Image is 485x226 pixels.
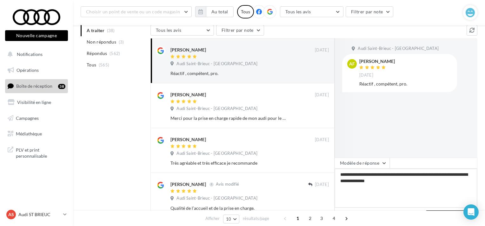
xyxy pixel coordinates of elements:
span: (562) [110,51,120,56]
span: (3) [119,39,124,45]
span: PLV et print personnalisable [16,146,65,159]
a: Visibilité en ligne [4,96,69,109]
div: Merci pour la prise en charge rapide de mon audi pour le problème d’ air bag Takata. Très profess... [170,115,288,121]
div: 38 [58,84,65,89]
div: Open Intercom Messenger [463,204,479,220]
span: Audi Saint-Brieuc - [GEOGRAPHIC_DATA] [176,106,257,112]
span: [DATE] [315,182,329,188]
div: Très agréable et très efficace je recommande [170,160,288,166]
a: Campagnes [4,112,69,125]
button: Au total [195,6,234,17]
span: 4 [329,213,339,223]
button: Tous les avis [150,25,214,36]
span: AF [349,61,355,67]
span: Non répondus [87,39,116,45]
span: Opérations [17,67,39,73]
span: Médiathèque [16,131,42,136]
button: Modèle de réponse [335,158,390,168]
a: AS Audi ST BRIEUC [5,209,68,221]
a: Opérations [4,64,69,77]
p: Audi ST BRIEUC [18,211,61,218]
span: [DATE] [315,92,329,98]
button: Tous les avis [280,6,343,17]
span: résultats/page [243,216,269,222]
span: Avis modifié [216,182,239,187]
span: Audi Saint-Brieuc - [GEOGRAPHIC_DATA] [176,151,257,156]
a: PLV et print personnalisable [4,143,69,162]
div: Tous [237,5,254,18]
span: Tous les avis [285,9,311,14]
span: [DATE] [315,137,329,143]
div: [PERSON_NAME] [359,59,395,64]
span: Notifications [17,51,43,57]
span: Choisir un point de vente ou un code magasin [86,9,180,14]
div: Qualité de l’accueil et de la prise en charge. [170,205,288,211]
span: Répondus [87,50,107,57]
span: AS [8,211,14,218]
span: Tous [87,62,96,68]
button: Notifications [4,48,67,61]
div: Réactif , compétent, pro. [359,81,452,87]
span: Audi Saint-Brieuc - [GEOGRAPHIC_DATA] [176,61,257,67]
button: Nouvelle campagne [5,30,68,41]
span: Campagnes [16,115,39,120]
button: Filtrer par note [216,25,264,36]
a: Boîte de réception38 [4,79,69,93]
span: Audi Saint-Brieuc - [GEOGRAPHIC_DATA] [176,195,257,201]
span: 1 [293,213,303,223]
button: Filtrer par note [346,6,394,17]
button: Au total [206,6,234,17]
span: 3 [316,213,327,223]
span: Boîte de réception [16,83,52,89]
div: [PERSON_NAME] [170,181,206,188]
div: [PERSON_NAME] [170,47,206,53]
span: Audi Saint-Brieuc - [GEOGRAPHIC_DATA] [358,46,439,51]
span: 10 [226,216,231,222]
span: Tous les avis [156,27,182,33]
button: Choisir un point de vente ou un code magasin [81,6,192,17]
span: 2 [305,213,315,223]
div: Réactif , compétent, pro. [170,70,288,77]
span: [DATE] [315,47,329,53]
span: Visibilité en ligne [17,99,51,105]
a: Médiathèque [4,127,69,140]
div: [PERSON_NAME] [170,92,206,98]
button: 10 [223,215,239,223]
span: Afficher [205,216,220,222]
span: [DATE] [359,72,373,78]
span: (565) [99,62,110,67]
div: [PERSON_NAME] [170,136,206,143]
